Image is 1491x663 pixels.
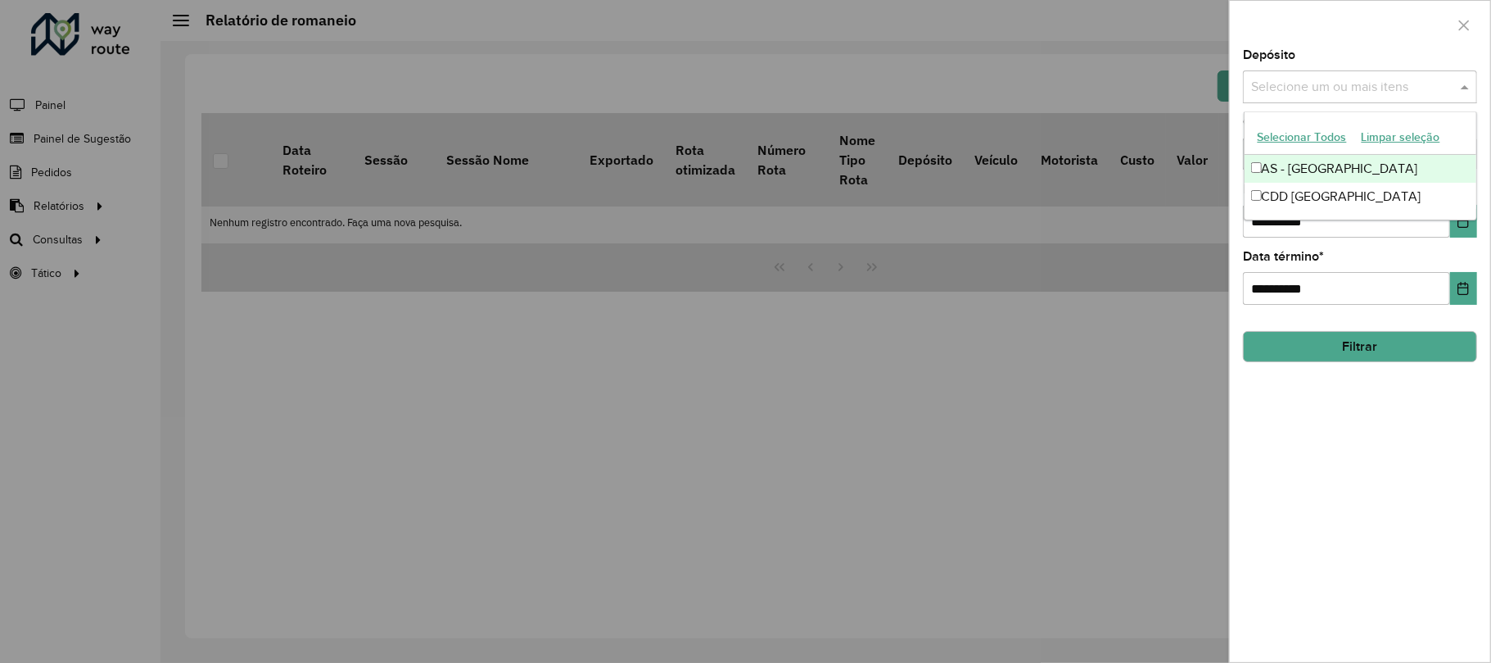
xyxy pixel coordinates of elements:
[1243,247,1324,266] label: Data término
[1243,331,1477,362] button: Filtrar
[1250,125,1354,150] button: Selecionar Todos
[1243,45,1295,65] label: Depósito
[1244,111,1477,220] ng-dropdown-panel: Options list
[1450,205,1477,238] button: Choose Date
[1354,125,1448,150] button: Limpar seleção
[1245,155,1476,183] div: AS - [GEOGRAPHIC_DATA]
[1245,183,1476,211] div: CDD [GEOGRAPHIC_DATA]
[1450,272,1477,305] button: Choose Date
